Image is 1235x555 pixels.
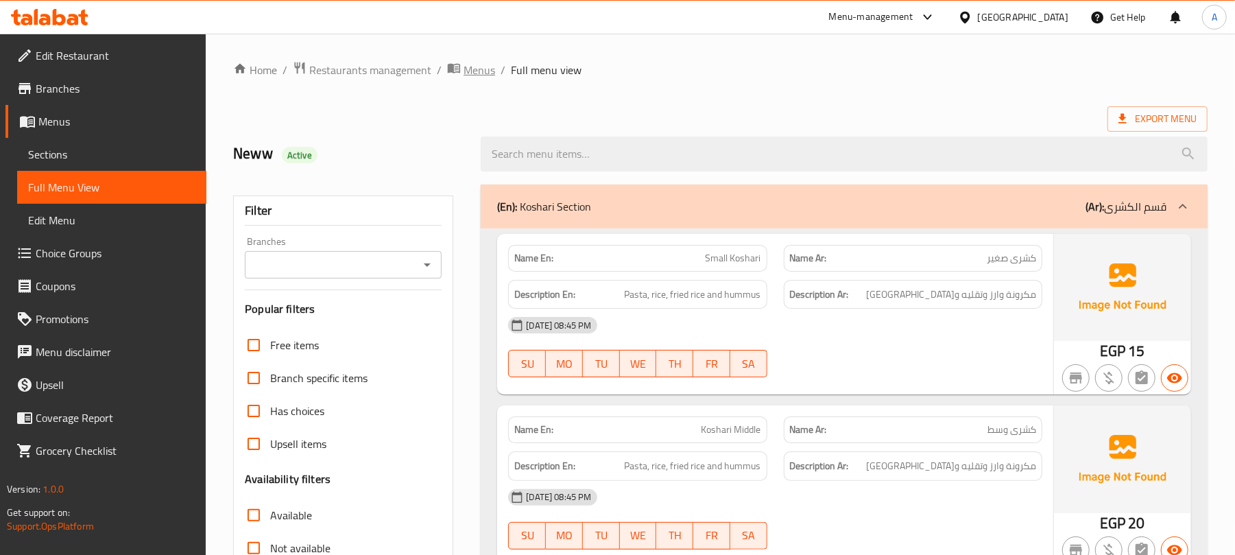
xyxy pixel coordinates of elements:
button: TU [583,522,620,550]
span: Pasta, rice, fried rice and hummus [625,458,761,475]
button: MO [546,350,583,377]
div: Menu-management [829,9,913,25]
span: Sections [28,146,195,163]
button: TH [656,522,693,550]
span: SA [736,354,762,374]
span: Edit Restaurant [36,47,195,64]
a: Sections [17,138,206,171]
span: 15 [1129,338,1145,364]
p: Koshari Section [497,198,591,215]
button: SU [508,522,546,550]
span: Grocery Checklist [36,442,195,459]
div: Active [282,147,317,163]
span: Export Menu [1107,106,1208,132]
li: / [437,62,442,78]
span: A [1212,10,1217,25]
span: Version: [7,480,40,498]
button: SU [508,350,546,377]
span: WE [625,526,651,545]
span: مكرونة وارز وتقليه وحمص [866,286,1036,303]
span: MO [551,526,577,545]
nav: breadcrumb [233,61,1208,79]
span: Upsell [36,377,195,393]
a: Menu disclaimer [5,335,206,368]
span: EGP [1100,338,1125,364]
span: Menus [464,62,495,78]
span: کشری وسط [987,423,1036,437]
strong: Name Ar: [790,423,827,437]
span: [DATE] 08:45 PM [520,319,597,332]
b: (Ar): [1086,196,1104,217]
span: Small Koshari [706,251,761,265]
button: Purchased item [1095,364,1123,392]
span: TH [662,526,688,545]
button: SA [730,522,767,550]
div: [GEOGRAPHIC_DATA] [978,10,1068,25]
button: SA [730,350,767,377]
strong: Name En: [514,251,553,265]
a: Choice Groups [5,237,206,270]
span: Full menu view [511,62,581,78]
span: Has choices [270,403,324,419]
a: Restaurants management [293,61,431,79]
span: SA [736,526,762,545]
img: Ae5nvW7+0k+MAAAAAElFTkSuQmCC [1054,405,1191,512]
button: MO [546,522,583,550]
strong: Name Ar: [790,251,827,265]
h3: Popular filters [245,301,442,317]
strong: Description En: [514,458,575,475]
span: TH [662,354,688,374]
span: FR [699,354,725,374]
strong: Description Ar: [790,286,849,303]
span: Pasta, rice, fried rice and hummus [625,286,761,303]
span: SU [514,354,540,374]
span: FR [699,526,725,545]
div: Filter [245,196,442,226]
a: Branches [5,72,206,105]
a: Coverage Report [5,401,206,434]
a: Menus [5,105,206,138]
span: Promotions [36,311,195,327]
span: TU [588,526,614,545]
span: Branch specific items [270,370,368,386]
span: [DATE] 08:45 PM [520,491,597,504]
span: Koshari Middle [702,423,761,437]
span: Upsell items [270,436,326,452]
span: Free items [270,337,319,353]
strong: Name En: [514,423,553,437]
h2: Neww [233,143,464,164]
a: Menus [447,61,495,79]
span: SU [514,526,540,545]
img: Ae5nvW7+0k+MAAAAAElFTkSuQmCC [1054,234,1191,341]
a: Upsell [5,368,206,401]
button: FR [693,350,730,377]
span: Edit Menu [28,212,195,228]
span: Branches [36,80,195,97]
strong: Description Ar: [790,458,849,475]
span: MO [551,354,577,374]
button: WE [620,350,657,377]
span: WE [625,354,651,374]
span: 20 [1129,510,1145,536]
button: Not has choices [1128,364,1155,392]
span: کشری صغیر [987,251,1036,265]
span: 1.0.0 [43,480,64,498]
a: Full Menu View [17,171,206,204]
a: Promotions [5,303,206,335]
span: Coverage Report [36,410,195,426]
button: Not branch specific item [1062,364,1090,392]
button: Available [1161,364,1188,392]
span: Active [282,149,317,162]
span: مكرونة وارز وتقليه وحمص [866,458,1036,475]
button: FR [693,522,730,550]
span: Full Menu View [28,179,195,196]
a: Edit Menu [17,204,206,237]
b: (En): [497,196,517,217]
button: TU [583,350,620,377]
span: Coupons [36,278,195,294]
a: Coupons [5,270,206,303]
span: Menu disclaimer [36,344,195,360]
p: قسم الكشرى [1086,198,1166,215]
a: Grocery Checklist [5,434,206,467]
span: Get support on: [7,504,70,521]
